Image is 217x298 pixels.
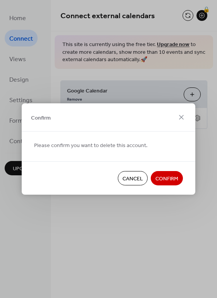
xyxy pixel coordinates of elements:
span: Please confirm you want to delete this account. [34,142,148,150]
span: Confirm [155,175,178,183]
button: Confirm [151,171,183,185]
button: Cancel [118,171,148,185]
span: Confirm [31,114,51,122]
span: Cancel [122,175,143,183]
